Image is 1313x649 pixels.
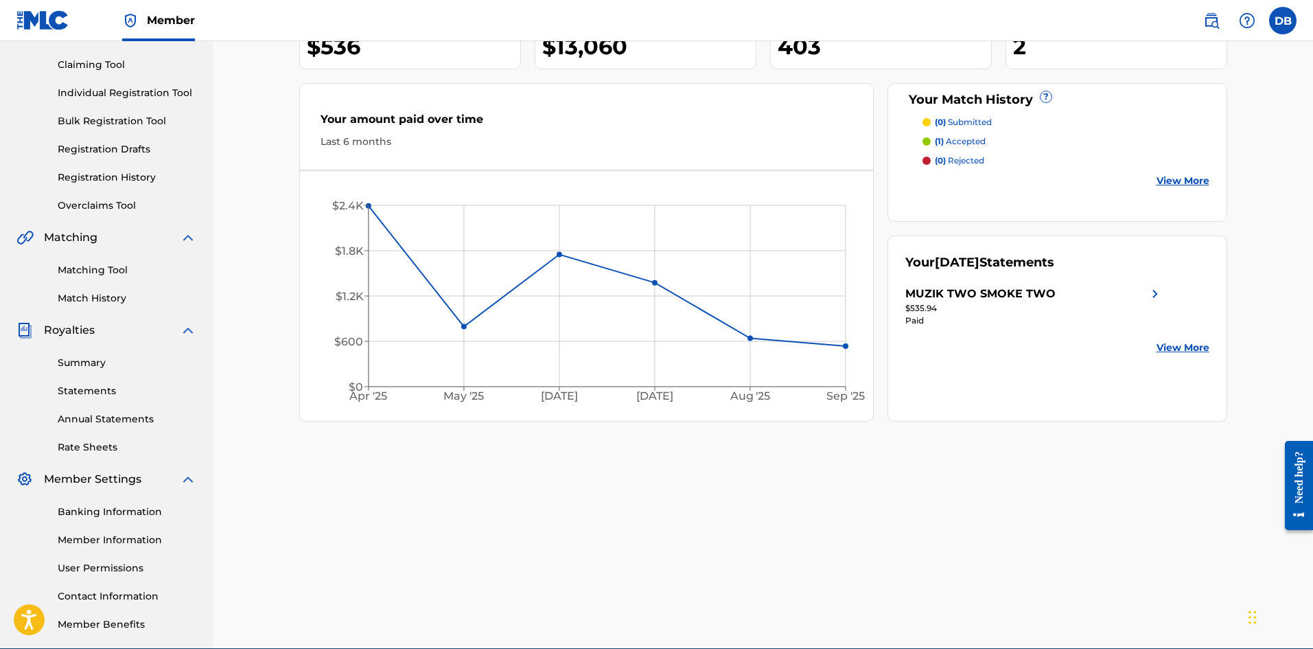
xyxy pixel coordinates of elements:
a: Public Search [1198,7,1225,34]
span: Member [147,12,195,28]
a: User Permissions [58,561,196,576]
a: Claiming Tool [58,58,196,72]
a: (1) accepted [922,135,1209,148]
tspan: [DATE] [541,390,578,403]
a: Individual Registration Tool [58,86,196,100]
div: Your Statements [905,253,1054,272]
p: submitted [935,116,992,128]
span: Member Settings [44,471,141,488]
a: Matching Tool [58,263,196,277]
div: Help [1233,7,1261,34]
a: Bulk Registration Tool [58,114,196,128]
tspan: $600 [334,335,362,348]
div: Last 6 months [321,135,853,149]
tspan: Aug '25 [729,390,770,403]
div: Paid [905,315,1163,327]
div: Your amount paid over time [321,111,853,135]
img: expand [180,322,196,339]
a: View More [1157,341,1209,355]
a: Match History [58,291,196,306]
span: (0) [935,155,946,166]
a: Contact Information [58,589,196,604]
a: Registration Drafts [58,142,196,157]
a: Rate Sheets [58,440,196,455]
img: Matching [16,229,34,246]
img: MLC Logo [16,10,69,30]
span: (0) [935,117,946,127]
tspan: May '25 [443,390,484,403]
a: Overclaims Tool [58,198,196,213]
a: Registration History [58,170,196,185]
div: Your Match History [905,91,1209,109]
iframe: Resource Center [1275,431,1313,541]
a: Statements [58,384,196,398]
tspan: Sep '25 [826,390,865,403]
tspan: $2.4K [332,199,363,212]
p: accepted [935,135,986,148]
div: 2 [1013,31,1227,62]
a: Summary [58,356,196,370]
img: Royalties [16,322,33,339]
img: expand [180,471,196,488]
img: right chevron icon [1147,286,1163,302]
img: expand [180,229,196,246]
p: rejected [935,155,984,167]
a: (0) submitted [922,116,1209,128]
img: help [1239,12,1255,29]
tspan: $1.2K [335,290,363,303]
tspan: $1.8K [334,244,363,258]
iframe: Chat Widget [1244,583,1313,649]
tspan: Apr '25 [349,390,387,403]
div: Drag [1248,597,1257,638]
span: ? [1041,91,1051,102]
a: Banking Information [58,505,196,519]
span: (1) [935,136,944,146]
div: $13,060 [542,31,756,62]
div: $536 [307,31,520,62]
div: $535.94 [905,302,1163,315]
a: Member Information [58,533,196,547]
img: search [1203,12,1220,29]
span: Matching [44,229,97,246]
div: 403 [778,31,991,62]
a: (0) rejected [922,155,1209,167]
span: [DATE] [935,255,979,270]
a: MUZIK TWO SMOKE TWOright chevron icon$535.94Paid [905,286,1163,327]
span: Royalties [44,322,95,339]
a: View More [1157,174,1209,188]
div: MUZIK TWO SMOKE TWO [905,286,1056,302]
img: Member Settings [16,471,33,488]
tspan: [DATE] [636,390,673,403]
div: User Menu [1269,7,1297,34]
img: Top Rightsholder [122,12,139,29]
a: Annual Statements [58,412,196,426]
a: Member Benefits [58,617,196,632]
tspan: $0 [348,380,362,394]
